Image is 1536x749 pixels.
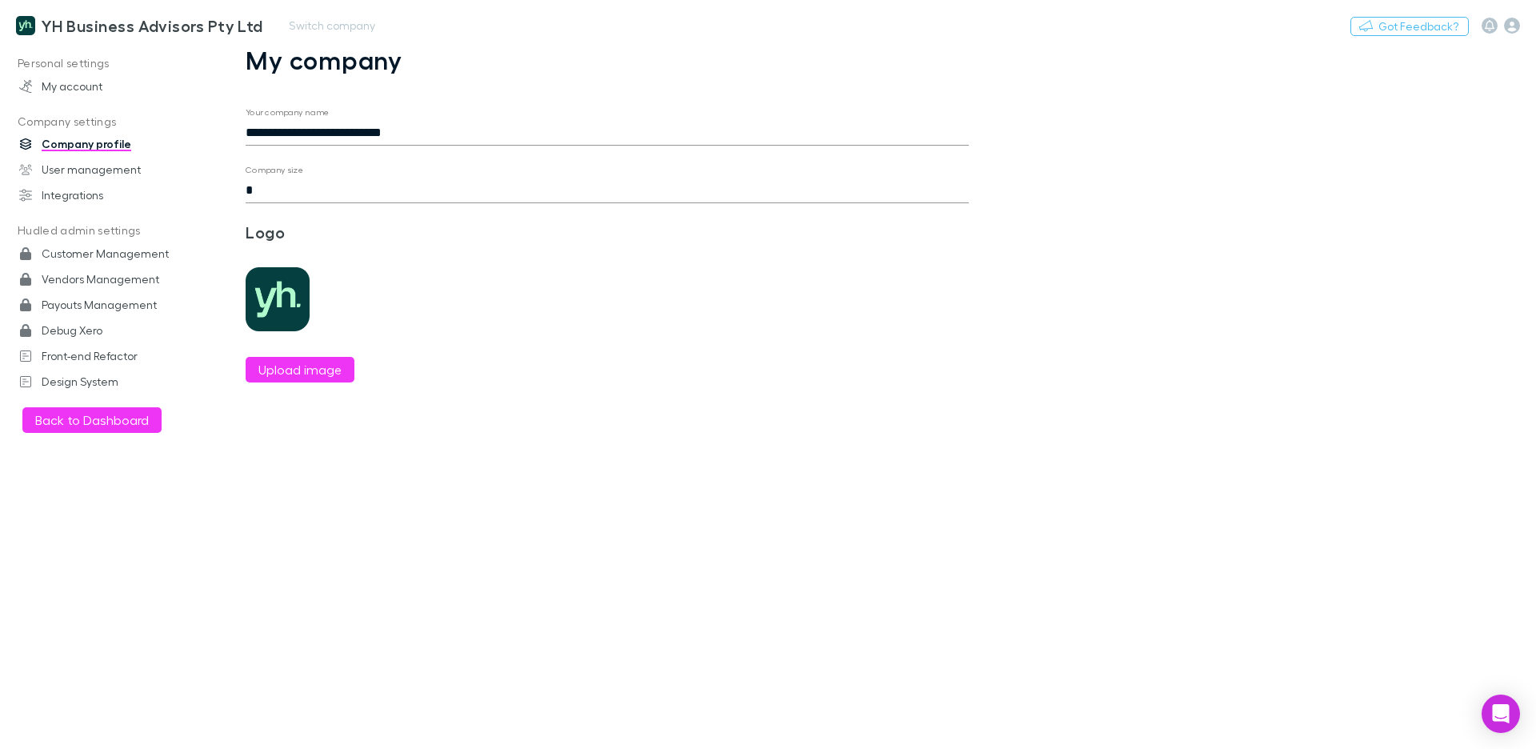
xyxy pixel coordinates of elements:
button: Switch company [279,16,385,35]
div: Open Intercom Messenger [1482,695,1520,733]
h3: Logo [246,222,486,242]
img: YH Business Advisors Pty Ltd's Logo [16,16,35,35]
a: Payouts Management [3,292,204,318]
button: Back to Dashboard [22,407,162,433]
h3: YH Business Advisors Pty Ltd [42,16,263,35]
a: Customer Management [3,241,204,266]
label: Upload image [258,360,342,379]
a: User management [3,157,204,182]
button: Upload image [246,357,354,383]
p: Company settings [3,112,204,132]
a: Design System [3,369,204,395]
a: Integrations [3,182,204,208]
label: Your company name [246,106,330,118]
a: YH Business Advisors Pty Ltd [6,6,273,45]
p: Hudled admin settings [3,221,204,241]
img: Preview [246,267,310,331]
a: Front-end Refactor [3,343,204,369]
a: Debug Xero [3,318,204,343]
h1: My company [246,45,969,75]
a: Company profile [3,131,204,157]
a: Vendors Management [3,266,204,292]
p: Personal settings [3,54,204,74]
a: My account [3,74,204,99]
label: Company size [246,164,304,176]
button: Got Feedback? [1350,17,1469,36]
